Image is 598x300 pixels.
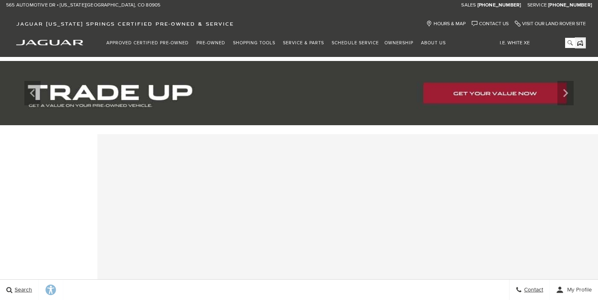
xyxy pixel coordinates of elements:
[280,36,329,50] a: Service & Parts
[16,40,83,46] img: Jaguar
[230,36,280,50] a: Shopping Tools
[527,2,547,8] span: Service
[382,36,418,50] a: Ownership
[426,21,466,27] a: Hours & Map
[550,280,598,300] button: user-profile-menu
[194,36,230,50] a: Pre-Owned
[494,38,575,48] input: i.e. White XE
[16,39,83,46] a: jaguar
[13,287,32,293] span: Search
[418,36,451,50] a: About Us
[564,287,592,293] span: My Profile
[329,36,382,50] a: Schedule Service
[522,287,543,293] span: Contact
[515,21,586,27] a: Visit Our Land Rover Site
[472,21,509,27] a: Contact Us
[104,36,451,50] nav: Main Navigation
[104,36,194,50] a: Approved Certified Pre-Owned
[548,2,592,9] a: [PHONE_NUMBER]
[461,2,476,8] span: Sales
[6,2,160,9] a: 565 Automotive Dr • [US_STATE][GEOGRAPHIC_DATA], CO 80905
[12,21,238,27] a: Jaguar [US_STATE] Springs Certified Pre-Owned & Service
[477,2,521,9] a: [PHONE_NUMBER]
[16,21,234,27] span: Jaguar [US_STATE] Springs Certified Pre-Owned & Service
